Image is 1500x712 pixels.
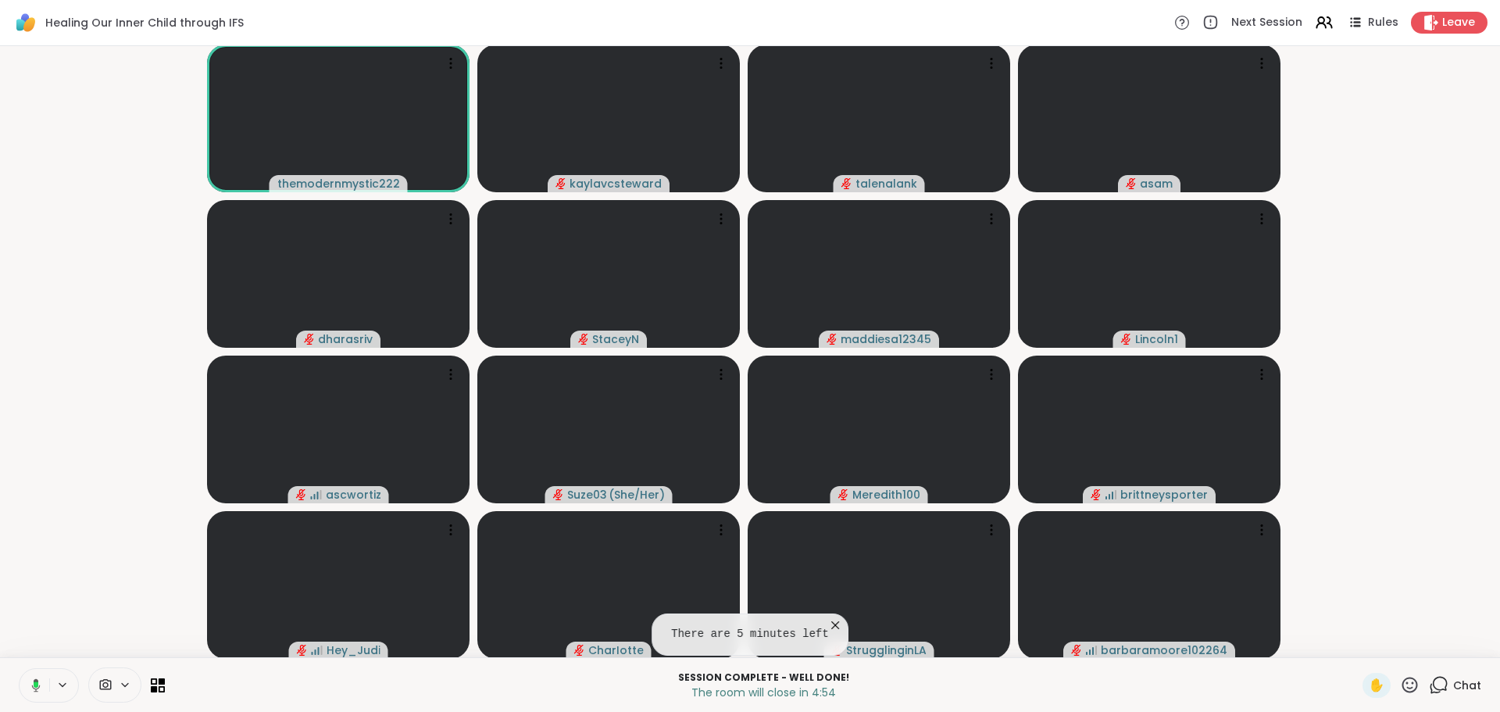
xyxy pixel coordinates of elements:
span: Healing Our Inner Child through IFS [45,15,244,30]
span: talenalank [855,176,917,191]
pre: There are 5 minutes left [671,627,829,642]
span: Rules [1368,15,1398,30]
span: Leave [1442,15,1475,30]
span: Meredith100 [852,487,920,503]
span: audio-muted [574,645,585,656]
span: Lincoln1 [1135,331,1178,347]
span: audio-muted [297,645,308,656]
span: audio-muted [304,334,315,345]
span: StrugglinginLA [846,642,927,658]
span: kaylavcsteward [570,176,662,191]
span: barbaramoore102264 [1101,642,1227,658]
span: ascwortiz [326,487,381,503]
span: Hey_Judi [327,642,380,658]
span: audio-muted [1126,178,1137,189]
span: themodernmystic222 [277,176,400,191]
span: asam [1140,176,1173,191]
span: maddiesa12345 [841,331,931,347]
span: CharIotte [588,642,644,658]
span: audio-muted [1091,489,1102,500]
span: audio-muted [553,489,564,500]
img: ShareWell Logomark [12,9,39,36]
span: audio-muted [1121,334,1132,345]
p: Session Complete - well done! [174,671,1353,685]
span: dharasriv [318,331,373,347]
span: ( She/Her ) [609,487,665,503]
span: audio-muted [841,178,852,189]
span: Chat [1453,678,1481,693]
span: audio-muted [578,334,589,345]
span: audio-muted [838,489,849,500]
span: audio-muted [555,178,566,189]
span: brittneysporter [1120,487,1208,503]
span: audio-muted [1071,645,1082,656]
span: Suze03 [567,487,607,503]
span: audio-muted [296,489,307,500]
span: ✋ [1369,676,1384,695]
p: The room will close in 4:54 [174,685,1353,700]
span: StaceyN [592,331,639,347]
span: Next Session [1231,15,1302,30]
span: audio-muted [827,334,837,345]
